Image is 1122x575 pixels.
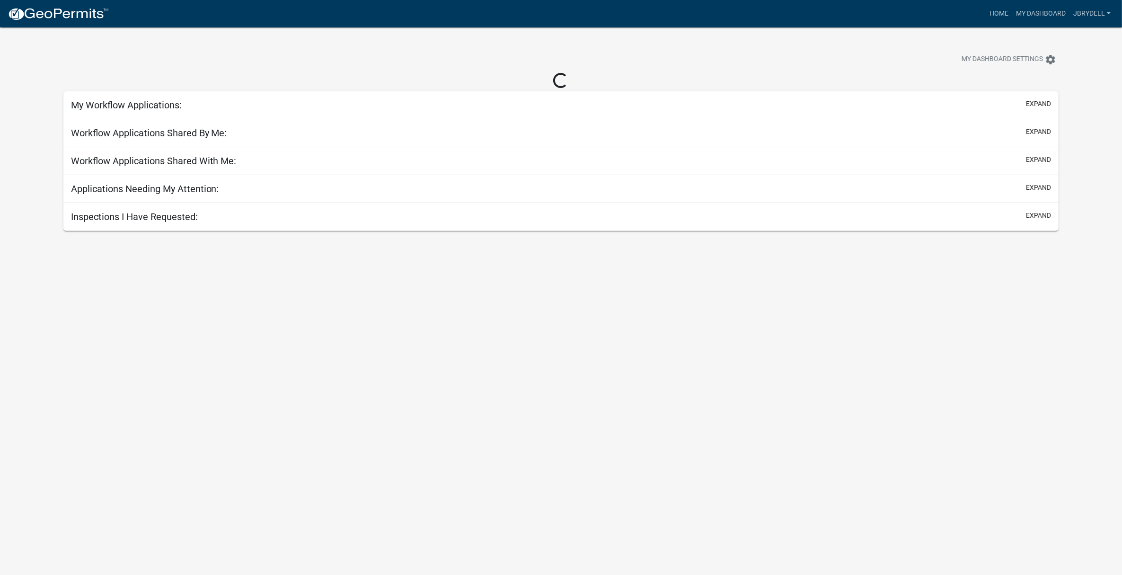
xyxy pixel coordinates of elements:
h5: Workflow Applications Shared With Me: [71,155,237,167]
button: My Dashboard Settingssettings [954,50,1064,69]
h5: Workflow Applications Shared By Me: [71,127,227,139]
button: expand [1026,211,1051,221]
h5: My Workflow Applications: [71,99,182,111]
button: expand [1026,183,1051,193]
h5: Applications Needing My Attention: [71,183,219,195]
a: Home [986,5,1012,23]
button: expand [1026,155,1051,165]
a: jbrydell [1069,5,1114,23]
span: My Dashboard Settings [962,54,1043,65]
button: expand [1026,127,1051,137]
button: expand [1026,99,1051,109]
h5: Inspections I Have Requested: [71,211,198,222]
a: My Dashboard [1012,5,1069,23]
i: settings [1045,54,1056,65]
